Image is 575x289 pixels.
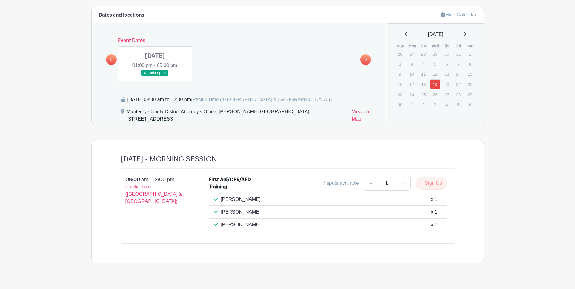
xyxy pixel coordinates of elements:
p: 12 [430,69,440,79]
div: Monterey County District Attorney's Office, [PERSON_NAME][GEOGRAPHIC_DATA], [STREET_ADDRESS] [127,108,347,125]
span: [DATE] [428,31,443,38]
h6: Dates and locations [99,12,144,18]
a: - [364,176,378,191]
th: Sun [395,43,406,49]
p: 29 [430,49,440,59]
th: Thu [441,43,453,49]
p: 3 [407,59,417,69]
p: 24 [407,90,417,99]
p: 8 [465,59,475,69]
th: Sat [465,43,476,49]
div: First Aid/CPR/AED Training [209,176,261,191]
p: 23 [395,90,405,99]
p: 30 [442,49,452,59]
p: 5 [453,100,463,109]
p: 6 [442,59,452,69]
p: 1 [465,49,475,59]
p: 2 [395,59,405,69]
div: [DATE] 08:00 am to 12:00 pm [127,96,332,103]
p: 28 [453,90,463,99]
p: 15 [465,69,475,79]
p: [PERSON_NAME] [221,221,261,228]
p: 25 [418,90,428,99]
p: 27 [407,49,417,59]
p: 31 [453,49,463,59]
p: 13 [442,69,452,79]
p: 7 [453,59,463,69]
p: 26 [395,49,405,59]
div: 7 spots available [323,180,359,187]
p: 08:00 am - 12:00 pm [111,174,199,208]
th: Tue [418,43,430,49]
p: 3 [430,100,440,109]
p: 5 [430,59,440,69]
a: 19 [430,79,440,89]
p: 29 [465,90,475,99]
th: Fri [453,43,465,49]
div: x 1 [431,221,437,228]
p: 28 [418,49,428,59]
p: 26 [430,90,440,99]
th: Mon [406,43,418,49]
p: 14 [453,69,463,79]
p: 1 [407,100,417,109]
a: Hide Calendar [441,12,476,17]
p: 16 [395,80,405,89]
p: 6 [465,100,475,109]
span: (Pacific Time ([GEOGRAPHIC_DATA] & [GEOGRAPHIC_DATA])) [191,97,332,102]
p: 4 [442,100,452,109]
p: 4 [418,59,428,69]
a: + [395,176,410,191]
a: View on Map [352,108,378,125]
h4: [DATE] - MORNING SESSION [121,155,217,164]
p: 2 [418,100,428,109]
p: 20 [442,80,452,89]
p: 9 [395,69,405,79]
div: x 1 [431,208,437,216]
p: 22 [465,80,475,89]
button: Sign Up [416,177,447,190]
p: [PERSON_NAME] [221,196,261,203]
p: 18 [418,80,428,89]
th: Wed [430,43,442,49]
p: 17 [407,80,417,89]
p: 27 [442,90,452,99]
p: [PERSON_NAME] [221,208,261,216]
h6: Event Dates [117,38,361,44]
p: 10 [407,69,417,79]
p: 30 [395,100,405,109]
p: 21 [453,80,463,89]
p: 11 [418,69,428,79]
div: x 1 [431,196,437,203]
